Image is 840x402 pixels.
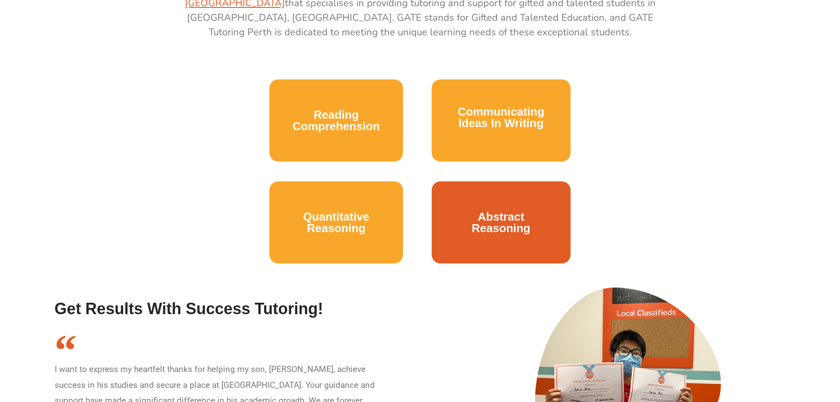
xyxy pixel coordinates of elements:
[447,106,556,129] span: Communicating Ideas In Writing
[284,109,388,132] span: Reading Comprehension
[274,206,399,239] a: Quantitative Reasoning
[693,302,840,402] iframe: Chat Widget
[55,299,392,319] h2: Get Results With Success Tutoring!
[472,211,530,234] span: Abstract Reasoning
[274,104,399,137] a: Reading Comprehension
[436,101,566,134] a: Communicating Ideas In Writing
[284,211,388,234] span: Quantitative Reasoning
[461,206,541,239] a: AbstractReasoning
